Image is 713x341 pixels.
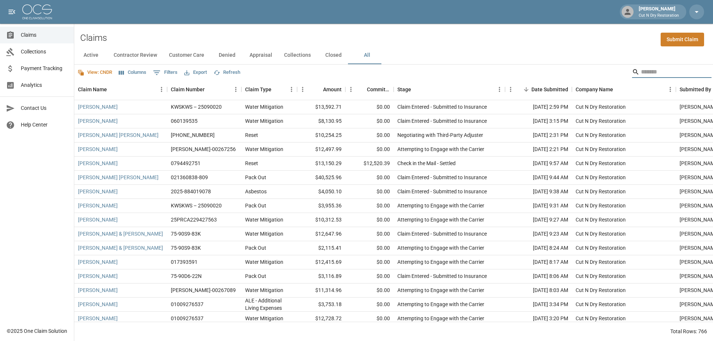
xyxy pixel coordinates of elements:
[397,174,487,181] div: Claim Entered - Submitted to Insurance
[297,255,345,269] div: $12,415.69
[271,84,282,95] button: Sort
[505,298,572,312] div: [DATE] 3:34 PM
[576,301,626,308] div: Cut N Dry Restoration
[397,244,484,252] div: Attempting to Engage with the Carrier
[171,79,205,100] div: Claim Number
[297,298,345,312] div: $3,753.18
[531,79,568,100] div: Date Submitted
[505,84,516,95] button: Menu
[345,241,394,255] div: $0.00
[345,142,394,157] div: $0.00
[78,301,118,308] a: [PERSON_NAME]
[411,84,421,95] button: Sort
[505,114,572,128] div: [DATE] 3:15 PM
[74,46,713,64] div: dynamic tabs
[171,244,201,252] div: 75-90S9-83K
[367,79,390,100] div: Committed Amount
[171,117,198,125] div: 060139535
[397,103,487,111] div: Claim Entered - Submitted to Insurance
[576,131,626,139] div: Cut N Dry Restoration
[78,174,159,181] a: [PERSON_NAME] [PERSON_NAME]
[576,216,626,223] div: Cut N Dry Restoration
[670,328,707,335] div: Total Rows: 766
[171,216,217,223] div: 25PRCA229427563
[397,79,411,100] div: Stage
[286,84,297,95] button: Menu
[639,13,679,19] p: Cut N Dry Restoration
[21,31,68,39] span: Claims
[576,103,626,111] div: Cut N Dry Restoration
[576,188,626,195] div: Cut N Dry Restoration
[505,283,572,298] div: [DATE] 8:03 AM
[244,46,278,64] button: Appraisal
[171,315,204,322] div: 01009276537
[397,131,483,139] div: Negotiating with Third-Party Adjuster
[505,312,572,326] div: [DATE] 3:20 PM
[78,202,118,209] a: [PERSON_NAME]
[171,145,236,153] div: caho-00267256
[505,241,572,255] div: [DATE] 8:24 AM
[210,46,244,64] button: Denied
[245,244,266,252] div: Pack Out
[397,230,487,237] div: Claim Entered - Submitted to Insurance
[74,79,167,100] div: Claim Name
[76,67,114,78] button: View: CNDR
[245,145,283,153] div: Water Mitigation
[107,84,117,95] button: Sort
[245,131,258,139] div: Reset
[505,157,572,171] div: [DATE] 9:57 AM
[345,255,394,269] div: $0.00
[397,145,484,153] div: Attempting to Engage with the Carrier
[245,258,283,266] div: Water Mitigation
[397,301,484,308] div: Attempting to Engage with the Carrier
[345,84,356,95] button: Menu
[212,67,242,78] button: Refresh
[151,67,179,79] button: Show filters
[245,160,258,167] div: Reset
[505,128,572,142] div: [DATE] 2:31 PM
[345,185,394,199] div: $0.00
[78,286,118,294] a: [PERSON_NAME]
[317,46,350,64] button: Closed
[297,157,345,171] div: $13,150.29
[576,272,626,280] div: Cut N Dry Restoration
[245,202,266,209] div: Pack Out
[171,230,201,237] div: 75-90S9-83K
[78,230,163,237] a: [PERSON_NAME] & [PERSON_NAME]
[297,241,345,255] div: $2,115.41
[350,46,384,64] button: All
[345,114,394,128] div: $0.00
[297,312,345,326] div: $12,728.72
[245,174,266,181] div: Pack Out
[505,227,572,241] div: [DATE] 9:23 AM
[245,216,283,223] div: Water Mitigation
[78,117,118,125] a: [PERSON_NAME]
[661,33,704,46] a: Submit Claim
[572,79,676,100] div: Company Name
[345,199,394,213] div: $0.00
[297,128,345,142] div: $10,254.25
[22,4,52,19] img: ocs-logo-white-transparent.png
[205,84,215,95] button: Sort
[78,315,118,322] a: [PERSON_NAME]
[78,216,118,223] a: [PERSON_NAME]
[397,216,484,223] div: Attempting to Engage with the Carrier
[21,81,68,89] span: Analytics
[345,298,394,312] div: $0.00
[297,269,345,283] div: $3,116.89
[576,117,626,125] div: Cut N Dry Restoration
[345,79,394,100] div: Committed Amount
[182,67,209,78] button: Export
[171,286,236,294] div: CAHO-00267089
[171,188,211,195] div: 2025-884019078
[297,199,345,213] div: $3,955.36
[78,244,163,252] a: [PERSON_NAME] & [PERSON_NAME]
[21,48,68,56] span: Collections
[171,202,222,209] div: KWSKWS – 25090020
[245,79,271,100] div: Claim Type
[171,258,198,266] div: 017393591
[245,117,283,125] div: Water Mitigation
[78,160,118,167] a: [PERSON_NAME]
[245,188,267,195] div: Asbestos
[323,79,342,100] div: Amount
